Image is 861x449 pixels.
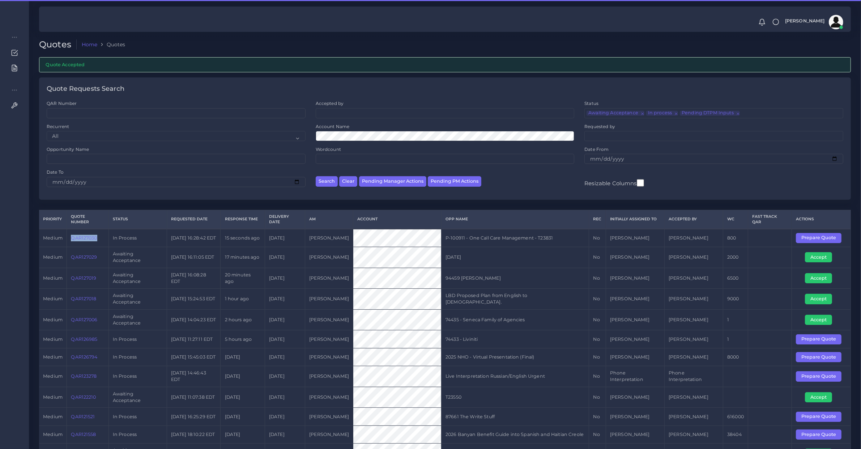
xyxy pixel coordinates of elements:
td: [PERSON_NAME] [664,247,723,268]
button: Accept [805,294,832,304]
td: [PERSON_NAME] [606,247,664,268]
td: [DATE] [265,408,305,425]
td: [DATE] [221,387,265,408]
label: Date To [47,169,64,175]
a: QAR127030 [71,235,97,241]
td: [PERSON_NAME] [305,348,353,366]
td: No [589,366,606,387]
span: medium [43,275,63,281]
td: No [589,229,606,247]
td: P-100911 - One Call Care Management - T23831 [441,229,589,247]
td: [DATE] 16:25:29 EDT [167,408,221,425]
th: Actions [792,210,851,229]
td: [PERSON_NAME] [305,366,353,387]
td: In Process [108,330,167,348]
td: [PERSON_NAME] [305,425,353,443]
label: Opportunity Name [47,146,89,152]
span: medium [43,336,63,342]
td: [PERSON_NAME] [305,268,353,289]
a: Accept [805,317,837,322]
td: [PERSON_NAME] [305,387,353,408]
li: Awaiting Acceptance [587,111,644,116]
td: 6500 [723,268,748,289]
td: 616000 [723,408,748,425]
a: Prepare Quote [796,414,847,419]
td: 1 [723,309,748,330]
td: [DATE] [265,387,305,408]
label: Requested by [584,123,615,130]
a: Home [82,41,98,48]
td: Awaiting Acceptance [108,247,167,268]
td: In Process [108,229,167,247]
label: QAR Number [47,100,77,106]
td: 2026 Banyan Benefit Guide into Spanish and Haitian Creole [441,425,589,443]
input: Resizable Columns [637,178,644,187]
td: T23550 [441,387,589,408]
td: [DATE] [265,289,305,310]
td: No [589,348,606,366]
td: [DATE] [265,366,305,387]
button: Accept [805,315,832,325]
td: [PERSON_NAME] [305,289,353,310]
td: 74433 - Liviniti [441,330,589,348]
a: Prepare Quote [796,373,847,379]
td: [PERSON_NAME] [305,330,353,348]
td: [DATE] [221,348,265,366]
th: Fast Track QAR [748,210,792,229]
span: medium [43,394,63,400]
td: [PERSON_NAME] [664,425,723,443]
td: In Process [108,425,167,443]
th: REC [589,210,606,229]
label: Date From [584,146,609,152]
td: [DATE] 14:46:43 EDT [167,366,221,387]
label: Resizable Columns [584,178,644,187]
td: [DATE] 11:27:11 EDT [167,330,221,348]
button: Prepare Quote [796,371,841,381]
span: medium [43,373,63,379]
td: No [589,289,606,310]
th: Delivery Date [265,210,305,229]
td: 2 hours ago [221,309,265,330]
td: [PERSON_NAME] [664,268,723,289]
td: LBD Proposed Plan from English to [DEMOGRAPHIC_DATA]. [441,289,589,310]
td: 5 hours ago [221,330,265,348]
li: Quotes [97,41,125,48]
button: Accept [805,252,832,262]
th: Account [353,210,442,229]
button: Prepare Quote [796,233,841,243]
td: Awaiting Acceptance [108,387,167,408]
a: QAR123278 [71,373,97,379]
td: Awaiting Acceptance [108,268,167,289]
td: In Process [108,408,167,425]
td: [DATE] [441,247,589,268]
a: QAR121558 [71,432,96,437]
td: [DATE] 16:11:05 EDT [167,247,221,268]
button: Prepare Quote [796,412,841,422]
label: Status [584,100,598,106]
th: Requested Date [167,210,221,229]
a: QAR126985 [71,336,97,342]
td: 1 [723,330,748,348]
a: QAR122210 [71,394,96,400]
td: 20 minutes ago [221,268,265,289]
span: medium [43,354,63,360]
td: [PERSON_NAME] [305,247,353,268]
td: [PERSON_NAME] [606,348,664,366]
td: 2025 NHO - Virtual Presentation (Final) [441,348,589,366]
span: medium [43,414,63,419]
th: WC [723,210,748,229]
td: 8000 [723,348,748,366]
td: 1 hour ago [221,289,265,310]
td: 9000 [723,289,748,310]
a: [PERSON_NAME]avatar [781,15,846,29]
td: [PERSON_NAME] [606,289,664,310]
button: Prepare Quote [796,352,841,362]
td: [DATE] [221,366,265,387]
th: AM [305,210,353,229]
td: 94459 [PERSON_NAME] [441,268,589,289]
a: QAR126794 [71,354,97,360]
td: [PERSON_NAME] [606,425,664,443]
td: [DATE] [265,247,305,268]
button: Prepare Quote [796,334,841,344]
td: No [589,268,606,289]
